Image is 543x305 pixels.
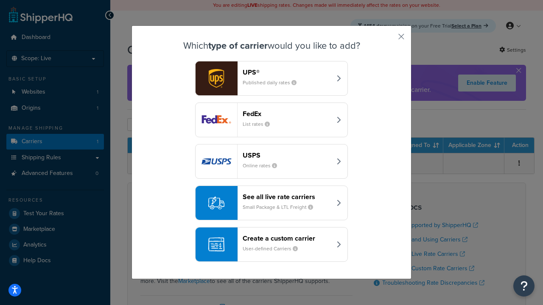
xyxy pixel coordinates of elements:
img: icon-carrier-liverate-becf4550.svg [208,195,224,211]
header: FedEx [243,110,331,118]
button: usps logoUSPSOnline rates [195,144,348,179]
small: Online rates [243,162,284,169]
header: Create a custom carrier [243,234,331,242]
h3: Which would you like to add? [153,41,390,51]
img: icon-carrier-custom-c93b8a24.svg [208,236,224,252]
header: USPS [243,151,331,159]
button: ups logoUPS®Published daily rates [195,61,348,96]
header: See all live rate carriers [243,193,331,201]
button: fedEx logoFedExList rates [195,103,348,137]
small: Small Package & LTL Freight [243,203,320,211]
header: UPS® [243,68,331,76]
button: Create a custom carrierUser-defined Carriers [195,227,348,262]
button: See all live rate carriersSmall Package & LTL Freight [195,186,348,220]
img: usps logo [196,144,237,178]
img: ups logo [196,61,237,95]
small: Published daily rates [243,79,303,86]
button: Open Resource Center [513,275,535,297]
small: List rates [243,120,277,128]
small: User-defined Carriers [243,245,305,252]
strong: type of carrier [208,39,268,53]
img: fedEx logo [196,103,237,137]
